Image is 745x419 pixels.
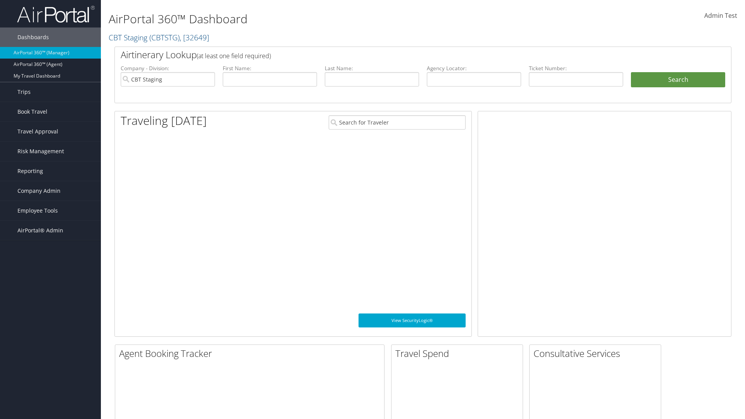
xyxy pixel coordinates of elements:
span: , [ 32649 ] [180,32,209,43]
span: Reporting [17,161,43,181]
span: Risk Management [17,142,64,161]
h2: Travel Spend [395,347,523,360]
input: Search for Traveler [329,115,466,130]
h1: AirPortal 360™ Dashboard [109,11,528,27]
h2: Agent Booking Tracker [119,347,384,360]
span: Employee Tools [17,201,58,220]
span: ( CBTSTG ) [149,32,180,43]
label: Ticket Number: [529,64,623,72]
span: Admin Test [704,11,737,20]
button: Search [631,72,725,88]
span: Travel Approval [17,122,58,141]
h2: Airtinerary Lookup [121,48,674,61]
span: Trips [17,82,31,102]
a: Admin Test [704,4,737,28]
label: Company - Division: [121,64,215,72]
label: First Name: [223,64,317,72]
img: airportal-logo.png [17,5,95,23]
h2: Consultative Services [534,347,661,360]
h1: Traveling [DATE] [121,113,207,129]
span: Dashboards [17,28,49,47]
span: (at least one field required) [197,52,271,60]
label: Last Name: [325,64,419,72]
span: AirPortal® Admin [17,221,63,240]
a: View SecurityLogic® [359,313,466,327]
span: Book Travel [17,102,47,121]
span: Company Admin [17,181,61,201]
label: Agency Locator: [427,64,521,72]
a: CBT Staging [109,32,209,43]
